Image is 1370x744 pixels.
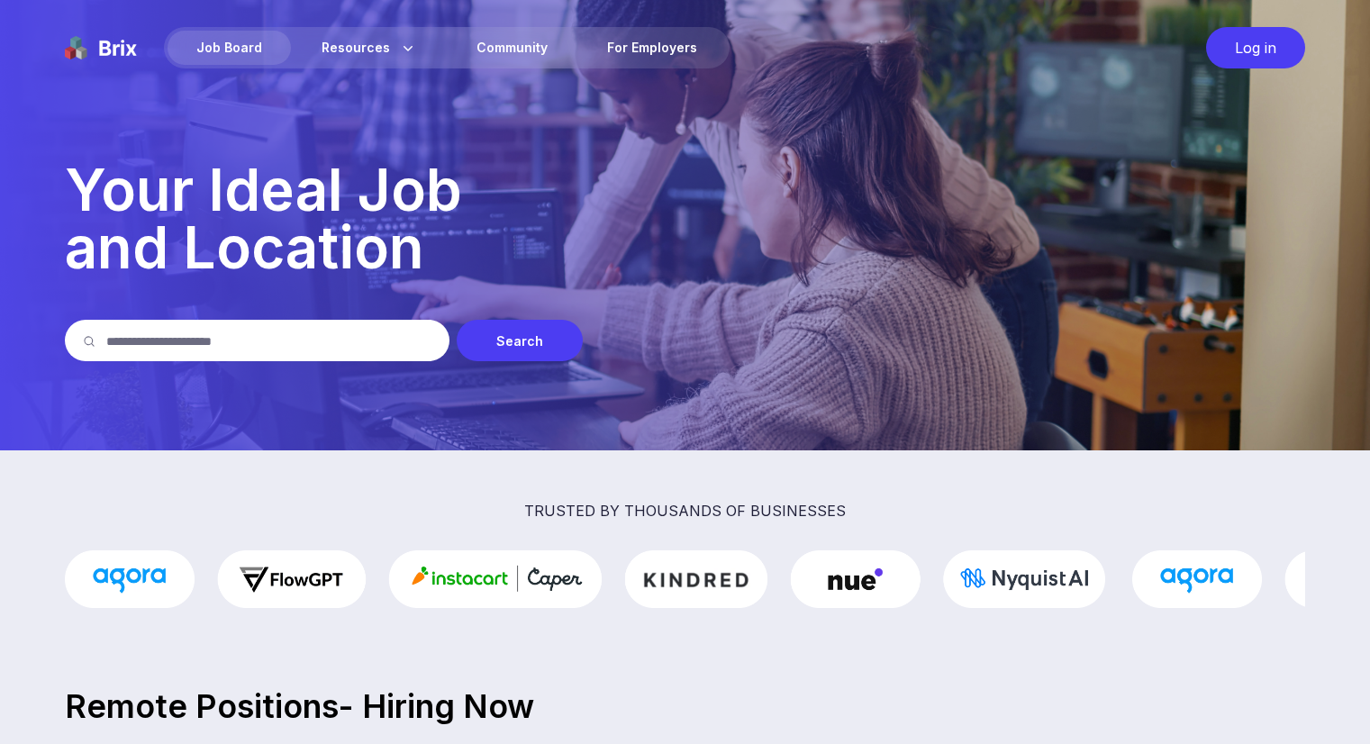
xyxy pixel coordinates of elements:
[168,31,291,65] div: Job Board
[1206,27,1305,68] div: Log in
[293,31,446,65] div: Resources
[448,31,576,65] a: Community
[578,31,726,65] a: For Employers
[65,161,1305,277] p: Your Ideal Job and Location
[457,320,583,361] div: Search
[1197,27,1305,68] a: Log in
